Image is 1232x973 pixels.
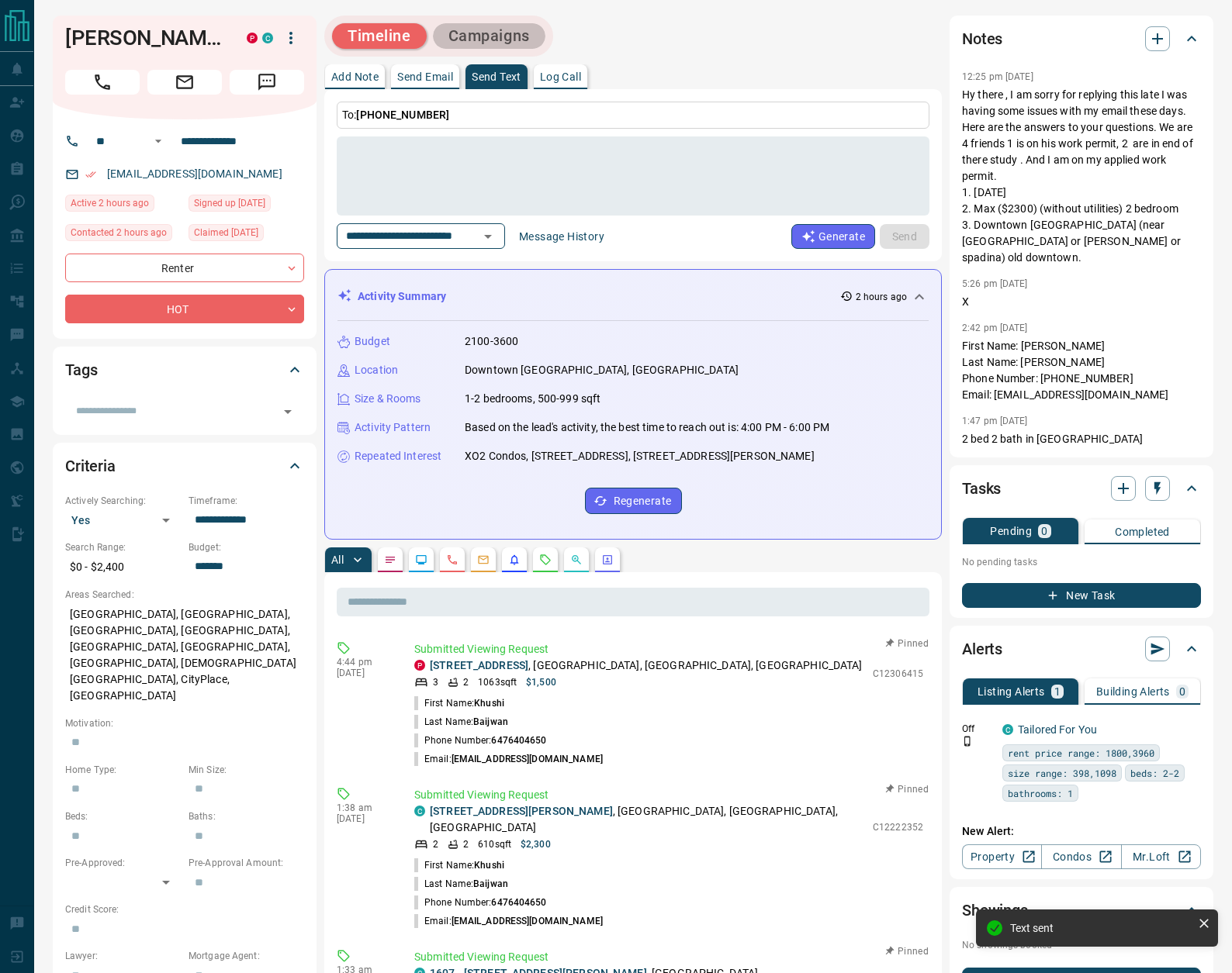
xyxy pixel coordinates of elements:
[962,470,1201,507] div: Tasks
[1008,745,1154,761] span: rent price range: 1800,3960
[510,224,614,249] button: Message History
[962,87,1201,266] p: Hy there , I am sorry for replying this late I was having some issues with my email these days. H...
[397,71,453,82] p: Send Email
[149,132,168,150] button: Open
[414,641,923,657] p: Submitted Viewing Request
[358,288,446,305] p: Activity Summary
[962,20,1201,57] div: Notes
[415,554,427,566] svg: Lead Browsing Activity
[414,696,504,710] p: First Name:
[71,195,149,211] span: Active 2 hours ago
[491,735,546,746] span: 6476404650
[147,70,222,95] span: Email
[262,33,273,43] div: condos.ca
[962,938,1201,952] p: No showings booked
[414,914,603,928] p: Email:
[65,508,181,533] div: Yes
[1002,724,1013,735] div: condos.ca
[189,763,304,777] p: Min Size:
[65,949,181,963] p: Lawyer:
[65,588,304,602] p: Areas Searched:
[65,809,181,823] p: Beds:
[65,540,181,554] p: Search Range:
[962,630,1201,668] div: Alerts
[540,71,581,82] p: Log Call
[65,224,181,246] div: Sat Aug 16 2025
[1054,686,1061,697] p: 1
[433,23,545,49] button: Campaigns
[884,782,929,796] button: Pinned
[962,637,1002,661] h2: Alerts
[65,357,97,382] h2: Tags
[277,401,299,423] button: Open
[521,837,551,851] p: $2,300
[962,294,1201,310] p: X
[990,526,1032,537] p: Pending
[430,657,863,674] p: , [GEOGRAPHIC_DATA], [GEOGRAPHIC_DATA], [GEOGRAPHIC_DATA]
[107,167,282,180] a: [EMAIL_ADDRESS][DOMAIN_NAME]
[962,476,1001,501] h2: Tasks
[230,70,304,95] span: Message
[65,716,304,730] p: Motivation:
[465,333,518,350] p: 2100-3600
[478,837,511,851] p: 610 sqft
[452,754,603,764] span: [EMAIL_ADDRESS][DOMAIN_NAME]
[189,195,304,216] div: Sat Sep 21 2024
[414,733,547,747] p: Phone Number:
[332,23,427,49] button: Timeline
[873,667,923,681] p: C12306415
[962,722,993,736] p: Off
[1041,844,1121,869] a: Condos
[473,878,508,889] span: Baijwan
[478,675,517,689] p: 1063 sqft
[65,554,181,580] p: $0 - $2,400
[247,33,258,43] div: property.ca
[384,554,396,566] svg: Notes
[430,803,865,836] p: , [GEOGRAPHIC_DATA], [GEOGRAPHIC_DATA], [GEOGRAPHIC_DATA]
[962,431,1201,447] p: 2 bed 2 bath in [GEOGRAPHIC_DATA]
[1121,844,1201,869] a: Mr.Loft
[962,278,1028,289] p: 5:26 pm [DATE]
[465,362,739,378] p: Downtown [GEOGRAPHIC_DATA], [GEOGRAPHIC_DATA]
[491,897,546,908] span: 6476404650
[1115,526,1170,537] p: Completed
[962,892,1201,929] div: Showings
[465,419,829,436] p: Based on the lead's activity, the best time to reach out is: 4:00 PM - 6:00 PM
[85,169,96,180] svg: Email Verified
[65,856,181,870] p: Pre-Approved:
[962,823,1201,840] p: New Alert:
[65,447,304,485] div: Criteria
[856,290,907,304] p: 2 hours ago
[65,195,181,216] div: Sat Aug 16 2025
[65,454,116,478] h2: Criteria
[962,844,1042,869] a: Property
[791,224,875,249] button: Generate
[1018,723,1097,736] a: Tailored For You
[65,254,304,282] div: Renter
[430,659,528,671] a: [STREET_ADDRESS]
[474,860,504,871] span: Khushi
[430,805,613,817] a: [STREET_ADDRESS][PERSON_NAME]
[1008,765,1116,781] span: size range: 398,1098
[465,448,815,464] p: XO2 Condos, [STREET_ADDRESS], [STREET_ADDRESS][PERSON_NAME]
[477,226,499,247] button: Open
[189,494,304,508] p: Timeframe:
[446,554,459,566] svg: Calls
[526,675,556,689] p: $1,500
[472,71,521,82] p: Send Text
[570,554,583,566] svg: Opportunities
[355,419,431,436] p: Activity Pattern
[1130,765,1179,781] span: beds: 2-2
[355,448,441,464] p: Repeated Interest
[463,837,469,851] p: 2
[1179,686,1185,697] p: 0
[1041,526,1047,537] p: 0
[65,763,181,777] p: Home Type:
[962,71,1033,82] p: 12:25 pm [DATE]
[962,736,973,747] svg: Push Notification Only
[337,668,391,678] p: [DATE]
[65,26,223,50] h1: [PERSON_NAME]
[414,877,508,891] p: Last Name:
[477,554,490,566] svg: Emails
[414,752,603,766] p: Email:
